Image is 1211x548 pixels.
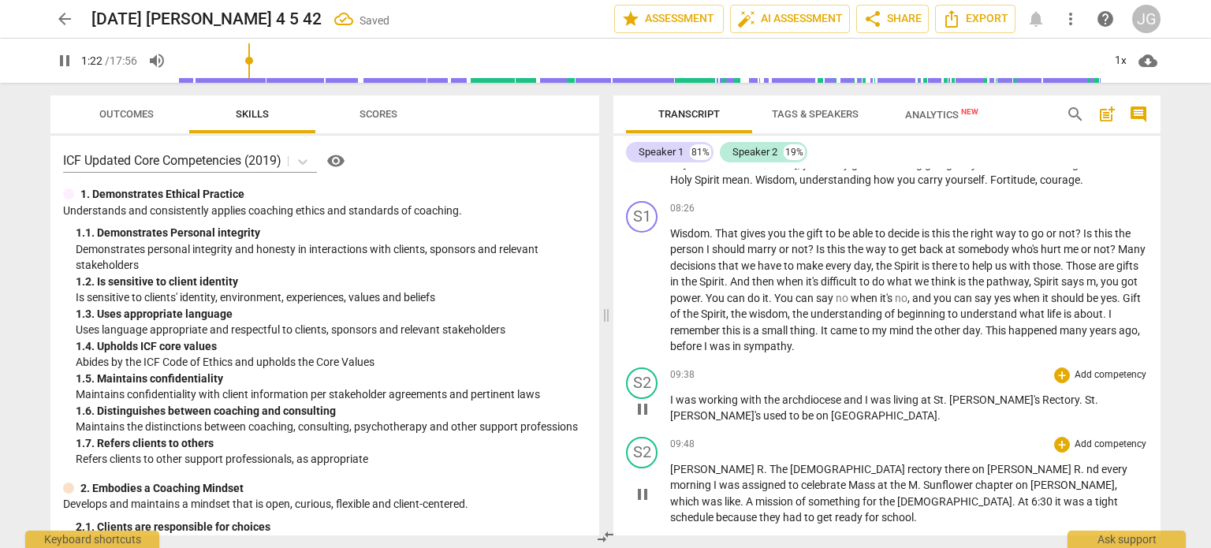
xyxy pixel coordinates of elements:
span: I [670,393,676,406]
span: to [859,324,872,337]
h2: [DATE] [PERSON_NAME] 4 5 42 [91,9,322,29]
div: Speaker 1 [639,144,684,160]
span: to [825,227,838,240]
span: auto_fix_high [737,9,756,28]
span: what [1027,158,1054,170]
button: JG [1132,5,1161,33]
span: able [852,227,875,240]
span: small [762,324,790,337]
span: when [1013,292,1042,304]
span: the [968,275,986,288]
span: got [1121,275,1138,288]
span: yes [1101,292,1117,304]
span: or [779,243,792,255]
span: there [932,259,959,272]
span: volume_up [147,51,166,70]
button: Help [323,148,348,173]
span: Gift [1123,292,1141,304]
span: to [784,259,796,272]
span: ? [808,243,816,255]
span: right [971,227,996,240]
span: , [871,259,876,272]
span: St [933,393,944,406]
div: 1x [1105,48,1135,73]
div: 1. 5. Maintains confidentiality [76,371,587,387]
span: every [825,259,854,272]
span: Spirit [894,259,922,272]
span: Export [942,9,1008,28]
span: person [670,243,706,255]
span: to [1019,227,1031,240]
span: happened [1008,324,1060,337]
span: on [816,409,831,422]
span: Is [816,243,827,255]
span: at [945,243,958,255]
span: star [621,9,640,28]
span: can [727,292,747,304]
span: about [1074,308,1103,320]
span: us [995,259,1009,272]
div: 1. 6. Distinguishes between coaching and consulting [76,403,587,419]
span: , [1096,275,1101,288]
p: Maintains confidentiality with client information per stakeholder agreements and pertinent laws [76,386,587,403]
span: way [996,227,1019,240]
span: . [700,292,706,304]
button: Show/Hide comments [1126,102,1151,127]
span: is [743,324,753,337]
span: yes [994,292,1013,304]
span: or [1046,227,1059,240]
div: Add outcome [1054,367,1070,383]
span: pathway [986,275,1029,288]
span: somebody [958,243,1012,255]
span: say [974,292,994,304]
span: . [750,173,755,186]
span: the [1109,158,1125,170]
span: do [872,275,887,288]
span: be [1086,292,1101,304]
span: , [798,158,803,170]
span: hurt [1041,243,1064,255]
span: I [706,243,712,255]
span: [DEMOGRAPHIC_DATA] [683,158,798,170]
span: [GEOGRAPHIC_DATA] [831,409,937,422]
span: 09:38 [670,368,695,382]
p: Understands and consistently applies coaching ethics and standards of coaching. [63,203,587,219]
span: gift [807,227,825,240]
span: post_add [1097,105,1116,124]
span: visibility [326,151,345,170]
span: decisions [670,259,718,272]
span: arrow_back [55,9,74,28]
div: Change speaker [626,201,658,233]
span: understanding [810,308,885,320]
span: . [1117,292,1123,304]
div: Keyboard shortcuts [25,531,159,548]
span: are [1098,259,1116,272]
span: for [955,158,971,170]
span: this [722,324,743,337]
span: , [1029,275,1034,288]
div: 81% [690,144,711,160]
span: gifts [1116,259,1138,272]
span: decide [888,227,922,240]
span: gifts [1072,158,1097,170]
span: before [670,340,704,352]
span: pause [633,485,652,504]
span: the [1054,158,1072,170]
button: Export [935,5,1015,33]
span: years [1090,324,1119,337]
span: and [844,393,865,406]
span: and [912,292,933,304]
span: Assessment [621,9,717,28]
p: Demonstrates personal integrity and honesty in interactions with clients, sponsors and relevant s... [76,241,587,274]
span: Rectory [1042,393,1079,406]
span: this [932,227,952,240]
span: Analytics [905,109,978,121]
span: day [854,259,871,272]
span: beginning [897,308,948,320]
span: to [959,259,972,272]
span: those [1033,259,1060,272]
span: Holy [670,173,695,186]
span: Spirit [695,173,722,186]
span: / 17:56 [105,54,137,67]
span: way [866,243,889,255]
